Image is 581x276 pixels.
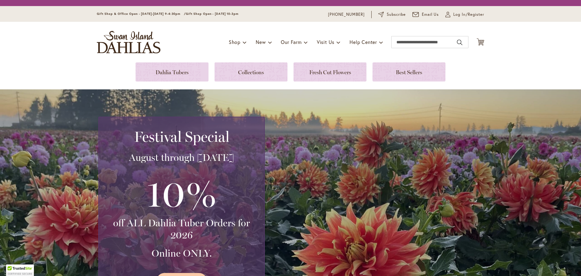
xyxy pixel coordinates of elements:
h3: Online ONLY. [106,247,257,259]
a: Email Us [412,12,439,18]
h3: 10% [106,170,257,217]
h2: Festival Special [106,128,257,145]
span: Visit Us [317,39,334,45]
span: Gift Shop Open - [DATE] 10-3pm [186,12,238,16]
span: Subscribe [387,12,406,18]
a: Log In/Register [445,12,484,18]
span: Log In/Register [453,12,484,18]
h3: off ALL Dahlia Tuber Orders for 2026 [106,217,257,241]
a: Subscribe [378,12,406,18]
a: store logo [97,31,160,53]
div: TrustedSite Certified [6,264,34,276]
span: Our Farm [281,39,301,45]
a: [PHONE_NUMBER] [328,12,365,18]
span: New [256,39,266,45]
span: Gift Shop & Office Open - [DATE]-[DATE] 9-4:30pm / [97,12,186,16]
h3: August through [DATE] [106,151,257,164]
span: Email Us [422,12,439,18]
span: Help Center [350,39,377,45]
span: Shop [229,39,241,45]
